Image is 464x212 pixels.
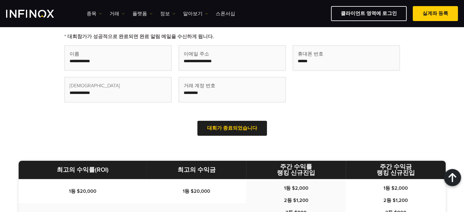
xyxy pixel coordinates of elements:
a: 정보 [160,10,175,17]
a: 클라이언트 영역에 로그인 [331,6,407,21]
span: 이름 [70,50,79,58]
th: 최고의 수익률(ROI) [19,161,147,179]
a: 알아보기 [183,10,208,17]
a: 스폰서십 [216,10,235,17]
p: 1등 $2,000 [351,185,440,192]
a: 대회가 종료되었습니다 [197,121,267,136]
p: 2등 $1,200 [252,197,340,204]
a: 플랫폼 [132,10,153,17]
td: 1등 $20,000 [19,179,147,203]
span: [DEMOGRAPHIC_DATA] [70,82,120,89]
a: 실계좌 등록 [413,6,458,21]
th: 주간 수익률 랭킹 신규진입 [246,161,346,179]
th: 주간 수익금 랭킹 신규진입 [346,161,446,179]
a: INFINOX Logo [6,10,68,18]
span: 이메일 주소 [184,50,209,58]
p: 1등 $2,000 [252,185,340,192]
a: 거래 [110,10,125,17]
a: 종목 [87,10,102,17]
span: 휴대폰 번호 [298,50,323,58]
td: 1등 $20,000 [147,179,246,203]
span: 거래 계정 번호 [184,82,215,89]
p: 2등 $1,200 [351,197,440,204]
strong: * 대회참가가 성공적으로 완료되면 완료 알림 메일을 수신하게 됩니다. [64,34,214,40]
th: 최고의 수익금 [147,161,246,179]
